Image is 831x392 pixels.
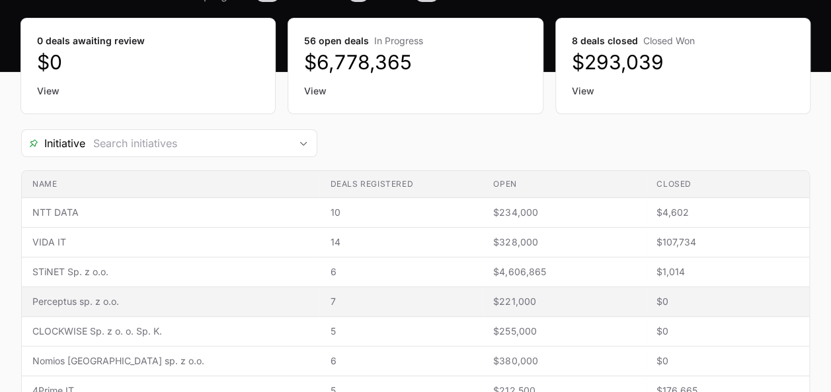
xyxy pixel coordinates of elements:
span: $1,014 [656,265,799,278]
span: STiNET Sp. z o.o. [32,265,309,278]
dt: 56 open deals [304,34,526,48]
span: $380,000 [493,354,635,368]
span: $0 [656,295,799,308]
input: Search initiatives [85,130,290,156]
span: VIDA IT [32,236,309,249]
span: 6 [330,354,472,368]
th: Closed [646,171,809,198]
span: $234,000 [493,206,635,219]
span: $4,606,865 [493,265,635,278]
th: Name [22,171,319,198]
dd: $293,039 [572,50,794,74]
th: Open [483,171,646,198]
th: Deals registered [319,171,483,198]
span: CLOCKWISE Sp. z o. o. Sp. K. [32,325,309,338]
span: $0 [656,354,799,368]
span: 7 [330,295,472,308]
span: NTT DATA [32,206,309,219]
span: 14 [330,236,472,249]
span: Initiative [22,135,85,151]
span: $107,734 [656,236,799,249]
a: View [37,84,259,98]
span: $221,000 [493,295,635,308]
div: Open [290,130,317,156]
dd: $6,778,365 [304,50,526,74]
span: 6 [330,265,472,278]
dt: 0 deals awaiting review [37,34,259,48]
a: View [304,84,526,98]
a: View [572,84,794,98]
span: $255,000 [493,325,635,338]
span: 5 [330,325,472,338]
span: Closed Won [643,35,695,46]
span: In Progress [374,35,423,46]
span: Nomios [GEOGRAPHIC_DATA] sp. z o.o. [32,354,309,368]
dt: 8 deals closed [572,34,794,48]
span: $4,602 [656,206,799,219]
span: $328,000 [493,236,635,249]
span: 10 [330,206,472,219]
dd: $0 [37,50,259,74]
span: Perceptus sp. z o.o. [32,295,309,308]
span: $0 [656,325,799,338]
